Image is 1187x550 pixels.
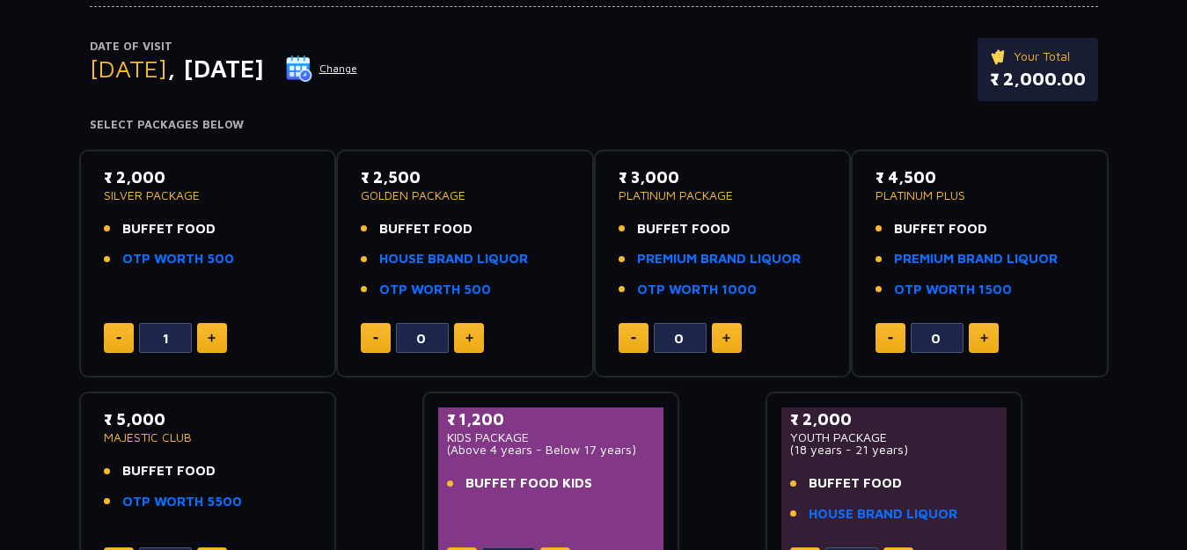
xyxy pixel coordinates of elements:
img: minus [373,337,378,340]
span: BUFFET FOOD [637,219,730,239]
span: BUFFET FOOD [894,219,987,239]
p: ₹ 3,000 [619,165,827,189]
p: SILVER PACKAGE [104,189,312,202]
img: minus [888,337,893,340]
a: PREMIUM BRAND LIQUOR [894,249,1058,269]
a: HOUSE BRAND LIQUOR [379,249,528,269]
a: OTP WORTH 500 [379,280,491,300]
img: plus [465,334,473,342]
span: BUFFET FOOD [809,473,902,494]
p: PLATINUM PLUS [876,189,1084,202]
img: plus [722,334,730,342]
p: PLATINUM PACKAGE [619,189,827,202]
p: ₹ 2,000 [104,165,312,189]
p: ₹ 1,200 [447,407,656,431]
span: BUFFET FOOD KIDS [465,473,592,494]
p: ₹ 2,500 [361,165,569,189]
p: YOUTH PACKAGE [790,431,999,444]
span: , [DATE] [167,54,264,83]
img: plus [980,334,988,342]
p: (Above 4 years - Below 17 years) [447,444,656,456]
p: GOLDEN PACKAGE [361,189,569,202]
p: Your Total [990,47,1086,66]
a: PREMIUM BRAND LIQUOR [637,249,801,269]
a: HOUSE BRAND LIQUOR [809,504,957,524]
span: BUFFET FOOD [122,461,216,481]
a: OTP WORTH 1500 [894,280,1012,300]
p: ₹ 5,000 [104,407,312,431]
a: OTP WORTH 5500 [122,492,242,512]
p: (18 years - 21 years) [790,444,999,456]
p: MAJESTIC CLUB [104,431,312,444]
p: ₹ 2,000.00 [990,66,1086,92]
p: ₹ 2,000 [790,407,999,431]
img: plus [208,334,216,342]
p: ₹ 4,500 [876,165,1084,189]
button: Change [285,55,358,83]
a: OTP WORTH 1000 [637,280,757,300]
p: Date of Visit [90,38,358,55]
span: BUFFET FOOD [122,219,216,239]
img: ticket [990,47,1008,66]
span: BUFFET FOOD [379,219,473,239]
a: OTP WORTH 500 [122,249,234,269]
img: minus [631,337,636,340]
h4: Select Packages Below [90,118,1098,132]
span: [DATE] [90,54,167,83]
p: KIDS PACKAGE [447,431,656,444]
img: minus [116,337,121,340]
